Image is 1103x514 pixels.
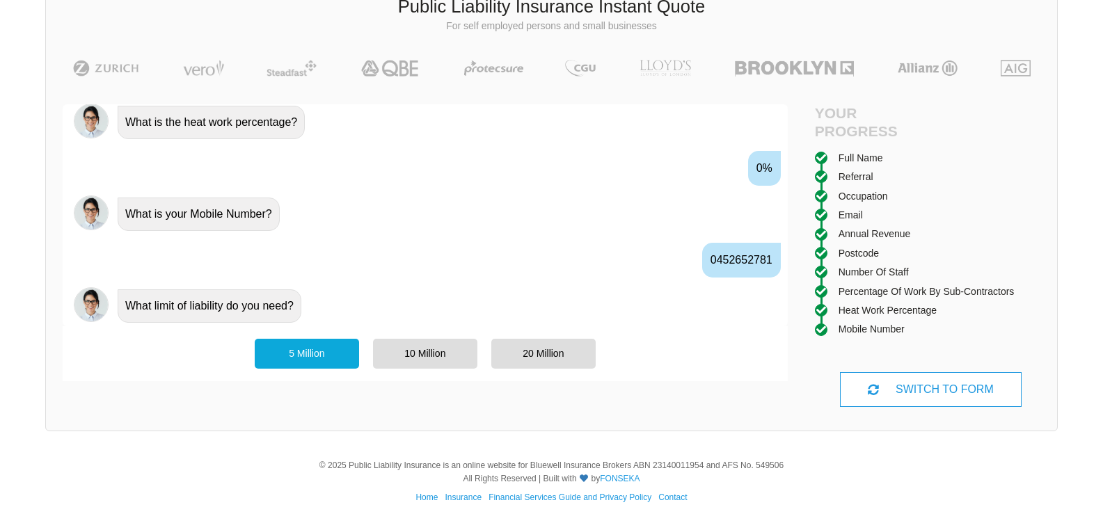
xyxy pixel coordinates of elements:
[600,474,640,483] a: FONSEKA
[839,303,937,318] div: Heat work percentage
[261,60,322,77] img: Steadfast | Public Liability Insurance
[839,169,873,184] div: Referral
[74,195,109,230] img: Chatbot | PLI
[560,60,601,77] img: CGU | Public Liability Insurance
[67,60,145,77] img: Zurich | Public Liability Insurance
[118,289,301,323] div: What limit of liability do you need?
[729,60,859,77] img: Brooklyn | Public Liability Insurance
[702,243,781,278] div: 0452652781
[74,287,109,322] img: Chatbot | PLI
[839,226,911,241] div: Annual Revenue
[632,60,699,77] img: LLOYD's | Public Liability Insurance
[815,104,931,139] h4: Your Progress
[658,492,687,502] a: Contact
[177,60,230,77] img: Vero | Public Liability Insurance
[118,106,305,139] div: What is the heat work percentage?
[839,321,905,337] div: Mobile Number
[839,264,909,280] div: Number of staff
[839,207,863,223] div: Email
[839,150,883,166] div: Full Name
[56,19,1047,33] p: For self employed persons and small businesses
[839,188,888,204] div: Occupation
[353,60,428,77] img: QBE | Public Liability Insurance
[373,339,477,368] div: 10 Million
[118,198,280,231] div: What is your Mobile Number?
[445,492,482,502] a: Insurance
[415,492,438,502] a: Home
[891,60,965,77] img: Allianz | Public Liability Insurance
[995,60,1036,77] img: AIG | Public Liability Insurance
[491,339,596,368] div: 20 Million
[255,339,359,368] div: 5 Million
[748,151,781,186] div: 0%
[839,284,1015,299] div: Percentage of work by sub-contractors
[459,60,529,77] img: Protecsure | Public Liability Insurance
[840,372,1022,407] div: SWITCH TO FORM
[839,246,879,261] div: Postcode
[74,104,109,138] img: Chatbot | PLI
[489,492,651,502] a: Financial Services Guide and Privacy Policy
